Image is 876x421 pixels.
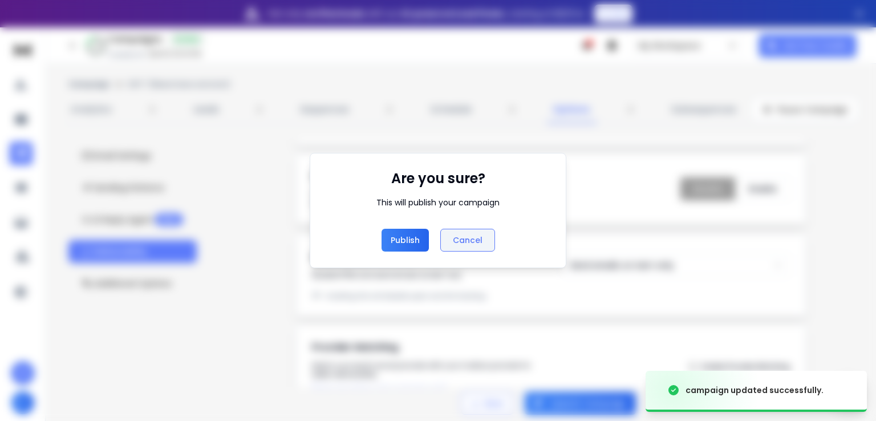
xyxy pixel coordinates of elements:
button: Cancel [440,229,495,252]
div: This will publish your campaign [376,197,500,208]
div: campaign updated successfully. [686,384,824,396]
h1: Are you sure? [391,169,485,188]
button: Publish [382,229,429,252]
